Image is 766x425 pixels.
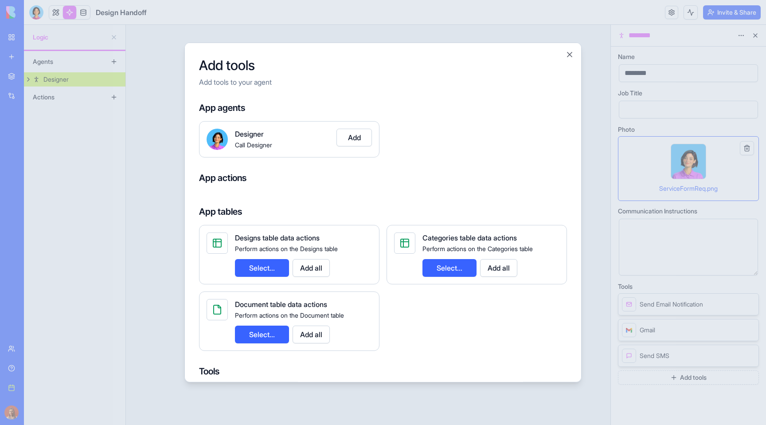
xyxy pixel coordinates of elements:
[293,259,330,277] button: Add all
[235,300,327,309] span: Document table data actions
[199,365,567,378] h4: Tools
[235,130,264,138] span: Designer
[199,172,567,184] h4: App actions
[235,141,272,149] span: Call Designer
[199,102,567,114] h4: App agents
[422,233,517,242] span: Categories table data actions
[199,57,567,73] h2: Add tools
[235,259,289,277] button: Select...
[235,245,338,252] span: Perform actions on the Designs table
[235,311,344,319] span: Perform actions on the Document table
[199,77,567,87] p: Add tools to your agent
[235,326,289,343] button: Select...
[235,233,320,242] span: Designs table data actions
[336,129,372,146] button: Add
[422,259,477,277] button: Select...
[480,259,517,277] button: Add all
[293,326,330,343] button: Add all
[422,245,533,252] span: Perform actions on the Categories table
[199,205,567,218] h4: App tables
